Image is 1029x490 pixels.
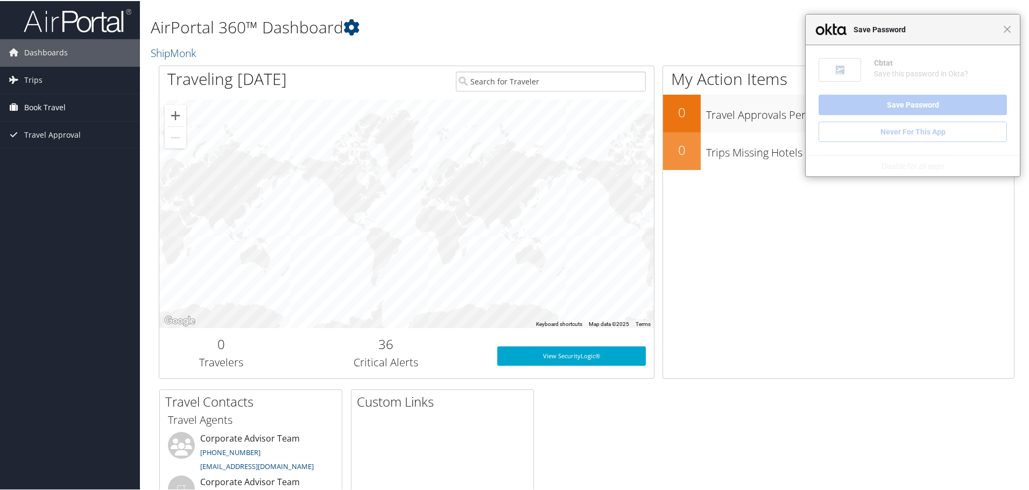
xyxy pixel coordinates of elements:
a: [EMAIL_ADDRESS][DOMAIN_NAME] [200,460,314,470]
h1: My Action Items [663,67,1014,89]
a: 0Travel Approvals Pending (Advisor Booked) [663,94,1014,131]
a: Disable for all apps [882,161,945,169]
h2: 0 [663,102,701,120]
h1: Traveling [DATE] [167,67,287,89]
a: ShipMonk [151,45,199,59]
span: Map data ©2025 [589,320,629,326]
a: [PHONE_NUMBER] [200,446,260,456]
a: 0Trips Missing Hotels [663,131,1014,169]
span: Close [1003,24,1011,32]
h1: AirPortal 360™ Dashboard [151,15,732,38]
h3: Trips Missing Hotels [706,139,1014,159]
span: Book Travel [24,93,66,120]
div: Cbtat [874,57,1007,67]
img: airportal-logo.png [24,7,131,32]
a: View SecurityLogic® [497,345,646,365]
h2: Travel Contacts [165,392,342,410]
button: Never for this App [819,120,1007,141]
h3: Travelers [167,354,275,369]
span: Save Password [848,22,1003,35]
h2: 0 [663,140,701,158]
input: Search for Traveler [456,70,646,90]
img: 9IrUADAAAABklEQVQDAMp15y9HRpfFAAAAAElFTkSuQmCC [836,65,844,73]
button: Zoom in [165,104,186,125]
span: Travel Approval [24,120,81,147]
img: Google [162,313,198,327]
div: Save this password in Okta? [874,68,1007,77]
button: Save Password [819,94,1007,114]
button: Zoom out [165,126,186,147]
span: Trips [24,66,43,93]
h3: Travel Agents [168,411,334,427]
a: Terms (opens in new tab) [636,320,651,326]
h2: 36 [291,334,481,352]
li: Corporate Advisor Team [163,431,339,475]
button: Keyboard shortcuts [536,319,582,327]
h2: 0 [167,334,275,352]
a: [PERSON_NAME] [938,5,1023,38]
h3: Critical Alerts [291,354,481,369]
h2: Custom Links [357,392,533,410]
span: Dashboards [24,38,68,65]
h3: Travel Approvals Pending (Advisor Booked) [706,101,1014,122]
a: Open this area in Google Maps (opens a new window) [162,313,198,327]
